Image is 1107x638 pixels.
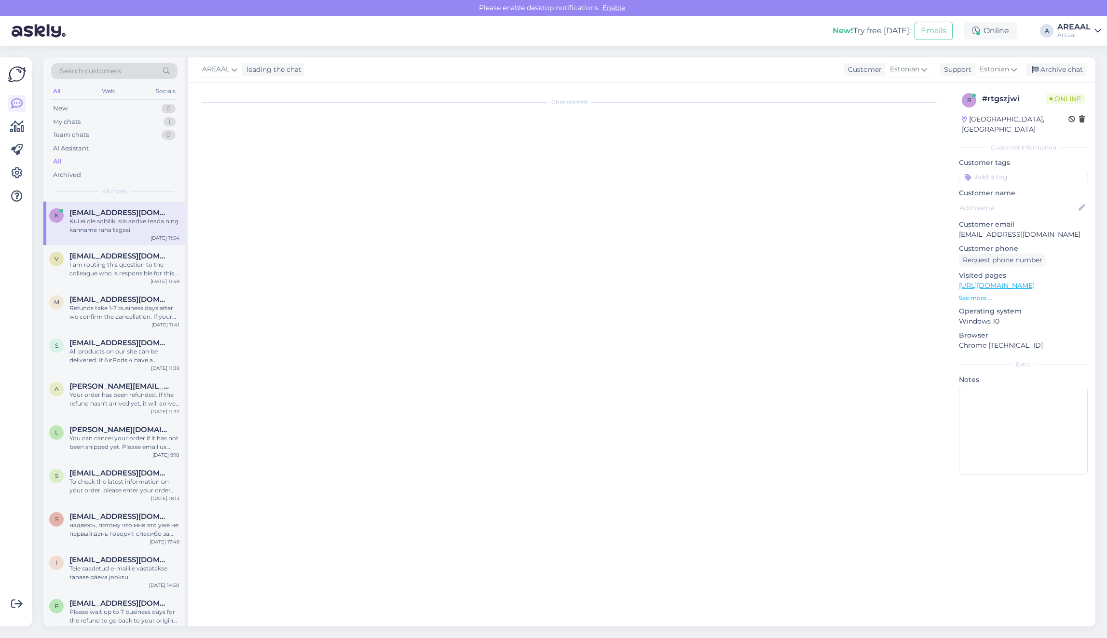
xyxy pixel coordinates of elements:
div: 0 [162,130,176,140]
div: [GEOGRAPHIC_DATA], [GEOGRAPHIC_DATA] [962,114,1068,135]
span: sashababiy797@gmail.com [69,512,170,521]
span: s [55,516,58,523]
span: l [55,429,58,436]
p: Visited pages [959,271,1088,281]
div: Team chats [53,130,89,140]
img: Askly Logo [8,65,26,83]
div: Extra [959,360,1088,369]
p: Customer name [959,188,1088,198]
p: Windows 10 [959,316,1088,326]
input: Add name [959,203,1077,213]
input: Add a tag [959,170,1088,184]
div: Refunds take 1-7 business days after we confirm the cancellation. If your order is late, you can ... [69,304,179,321]
span: p [55,602,59,610]
div: [DATE] 14:50 [149,582,179,589]
p: Customer email [959,219,1088,230]
span: s [55,472,58,479]
p: Chrome [TECHNICAL_ID] [959,340,1088,351]
span: V [55,255,58,262]
div: leading the chat [243,65,301,75]
div: 0 [162,104,176,113]
p: Customer phone [959,244,1088,254]
p: Browser [959,330,1088,340]
p: Operating system [959,306,1088,316]
div: AI Assistant [53,144,89,153]
div: надеюсь, потому что мне это уже не первый день говорят, спасибо за помощь [69,521,179,538]
div: # rtgszjwi [982,93,1046,105]
span: kirsimaamartin@outlook.com [69,208,170,217]
span: k [55,212,59,219]
div: All [53,157,62,166]
div: You can cancel your order if it has not been shipped yet. Please email us your cancellation reque... [69,434,179,451]
div: [DATE] 14:44 [149,625,179,632]
span: Enable [600,3,628,12]
span: priit.paluveer@gmail.com [69,599,170,608]
div: A [1040,24,1053,38]
div: [DATE] 17:46 [150,538,179,545]
div: Kui ei ole sobilik, siis andke teada ning kanname raha tagasi [69,217,179,234]
span: r [967,96,971,104]
div: Support [940,65,971,75]
span: info@areaal.ee [69,556,170,564]
div: New [53,104,68,113]
span: AREAAL [202,64,230,75]
div: Online [964,22,1017,40]
span: Sten.lillemagi@gmail.com [69,339,170,347]
div: Customer [844,65,882,75]
div: 1 [164,117,176,127]
div: Archived [53,170,81,180]
div: [DATE] 9:10 [152,451,179,459]
span: All chats [102,187,127,196]
div: [DATE] 11:48 [150,278,179,285]
div: Areaal [1057,31,1091,39]
span: Max.guajardom@gmail.com [69,295,170,304]
span: Estonian [980,64,1009,75]
span: M [54,299,59,306]
span: i [55,559,57,566]
div: Try free [DATE]: [833,25,911,37]
a: AREAALAreaal [1057,23,1101,39]
div: All [51,85,62,97]
div: Teie saadetud e-mailile vastatakse tänase päeva jooksul [69,564,179,582]
p: See more ... [959,294,1088,302]
span: Search customers [60,66,121,76]
div: All products on our site can be delivered. If AirPods 4 have a 'kiirtarne' label, they arrive in ... [69,347,179,365]
div: I am routing this question to the colleague who is responsible for this topic. The reply might ta... [69,260,179,278]
p: [EMAIL_ADDRESS][DOMAIN_NAME] [959,230,1088,240]
div: Request phone number [959,254,1046,267]
b: New! [833,26,853,35]
div: Socials [154,85,178,97]
div: [DATE] 11:39 [151,365,179,372]
a: [URL][DOMAIN_NAME] [959,281,1035,290]
div: To check the latest information on your order, please enter your order number and email on one of... [69,477,179,495]
div: Your order has been refunded. If the refund hasn't arrived yet, it will arrive in the upcoming days. [69,391,179,408]
div: Customer information [959,143,1088,152]
p: Notes [959,375,1088,385]
div: Chat started [198,98,941,107]
div: My chats [53,117,81,127]
span: Online [1046,94,1085,104]
p: Customer tags [959,158,1088,168]
div: [DATE] 18:13 [151,495,179,502]
div: Please wait up to 7 business days for the refund to go back to your original payment method. If y... [69,608,179,625]
span: louie.wang@yamil.com [69,425,170,434]
div: [DATE] 11:37 [151,408,179,415]
div: AREAAL [1057,23,1091,31]
span: S [55,342,58,349]
div: [DATE] 11:41 [151,321,179,328]
div: [DATE] 11:54 [150,234,179,242]
span: Estonian [890,64,919,75]
span: aleksandr@beljakov.me [69,382,170,391]
button: Emails [915,22,953,40]
span: silver.ratnik@outlook.com [69,469,170,477]
div: Archive chat [1026,63,1087,76]
span: Vitaly_ivko@live.ru [69,252,170,260]
span: a [55,385,59,393]
div: Web [100,85,117,97]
